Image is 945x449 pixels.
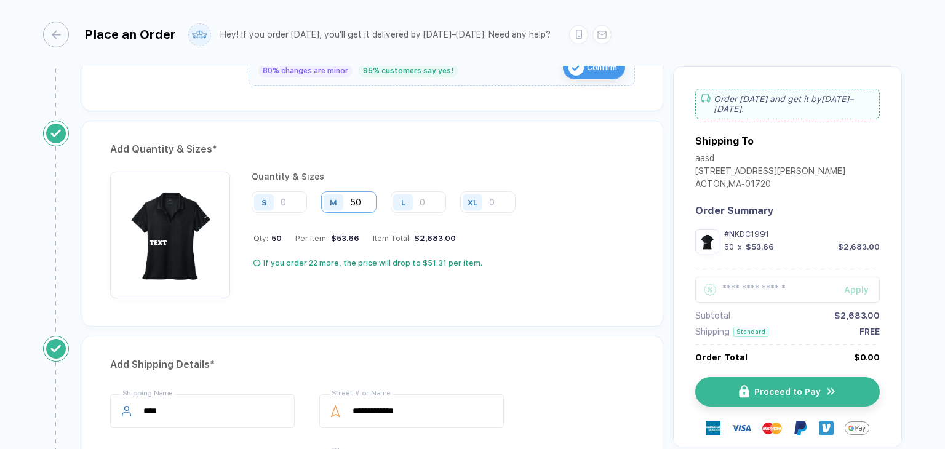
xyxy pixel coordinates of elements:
div: $2,683.00 [411,234,456,243]
div: S [261,197,267,207]
div: Order Total [695,352,748,362]
div: Standard [733,327,768,337]
div: Order [DATE] and get it by [DATE]–[DATE] . [695,89,880,119]
span: Confirm [587,58,617,77]
div: Hey! If you order [DATE], you'll get it delivered by [DATE]–[DATE]. Need any help? [220,30,551,40]
div: $0.00 [854,352,880,362]
img: icon [568,60,584,76]
div: Shipping To [695,135,754,147]
div: 50 [724,242,734,252]
img: e7564de9-0002-452a-81c2-53dc177e0d2c_nt_front_1754999890991.jpg [116,178,224,285]
div: Add Quantity & Sizes [110,140,635,159]
div: Add Shipping Details [110,355,635,375]
button: iconConfirm [563,56,625,79]
div: Item Total: [373,234,456,243]
img: e7564de9-0002-452a-81c2-53dc177e0d2c_nt_front_1754999890991.jpg [698,232,716,250]
div: Subtotal [695,311,730,320]
img: user profile [189,24,210,46]
div: Shipping [695,327,730,336]
div: aasd [695,153,845,166]
div: If you order 22 more, the price will drop to $51.31 per item. [263,258,482,268]
button: iconProceed to Payicon [695,377,880,407]
div: Apply [844,285,880,295]
img: Venmo [819,421,834,435]
div: $53.66 [328,234,359,243]
div: XL [468,197,477,207]
div: $2,683.00 [834,311,880,320]
div: Place an Order [84,27,176,42]
div: Order Summary [695,205,880,217]
div: Quantity & Sizes [252,172,525,181]
img: Paypal [793,421,808,435]
div: x [736,242,743,252]
div: 80% changes are minor [258,64,353,77]
div: Per Item: [295,234,359,243]
div: M [330,197,337,207]
button: Apply [829,277,880,303]
div: Qty: [253,234,282,243]
img: icon [739,385,749,398]
div: [STREET_ADDRESS][PERSON_NAME] [695,166,845,179]
div: 95% customers say yes! [359,64,458,77]
img: visa [732,418,751,438]
div: ACTON , MA - 01720 [695,179,845,192]
img: Google Pay [845,416,869,440]
div: #NKDC1991 [724,229,880,239]
div: $2,683.00 [838,242,880,252]
img: icon [826,386,837,397]
img: express [706,421,720,435]
div: L [401,197,405,207]
img: master-card [762,418,782,438]
span: 50 [268,234,282,243]
div: $53.66 [746,242,774,252]
div: FREE [859,327,880,336]
span: Proceed to Pay [754,387,821,397]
